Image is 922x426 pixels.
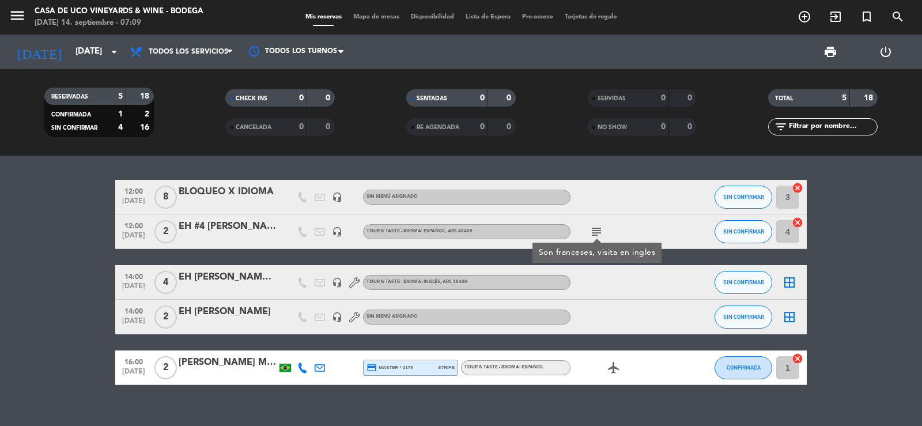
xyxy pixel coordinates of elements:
[119,269,148,282] span: 14:00
[35,17,203,29] div: [DATE] 14. septiembre - 07:09
[332,312,342,322] i: headset_mic
[590,225,603,239] i: subject
[179,270,277,285] div: EH [PERSON_NAME] Latin #11
[727,364,761,371] span: CONFIRMADA
[299,94,304,102] strong: 0
[51,94,88,100] span: RESERVADAS
[332,277,342,288] i: headset_mic
[119,184,148,197] span: 12:00
[119,368,148,381] span: [DATE]
[464,365,543,370] span: TOUR & TASTE - IDIOMA: ESPAÑOL
[366,194,418,199] span: Sin menú asignado
[154,356,177,379] span: 2
[823,45,837,59] span: print
[607,361,621,375] i: airplanemode_active
[798,10,811,24] i: add_circle_outline
[179,304,277,319] div: EH [PERSON_NAME]
[723,194,764,200] span: SIN CONFIRMAR
[35,6,203,17] div: Casa de Uco Vineyards & Wine - Bodega
[51,112,91,118] span: CONFIRMADA
[145,110,152,118] strong: 2
[774,120,788,134] i: filter_list
[118,92,123,100] strong: 5
[775,96,793,101] span: TOTAL
[783,276,796,289] i: border_all
[366,229,473,233] span: TOUR & TASTE - IDIOMA: ESPAÑOL
[860,10,874,24] i: turned_in_not
[715,186,772,209] button: SIN CONFIRMAR
[300,14,347,20] span: Mis reservas
[891,10,905,24] i: search
[687,123,694,131] strong: 0
[154,186,177,209] span: 8
[723,279,764,285] span: SIN CONFIRMAR
[179,184,277,199] div: BLOQUEO X IDIOMA
[9,39,70,65] i: [DATE]
[332,227,342,237] i: headset_mic
[715,220,772,243] button: SIN CONFIRMAR
[326,123,332,131] strong: 0
[119,282,148,296] span: [DATE]
[687,94,694,102] strong: 0
[366,280,467,284] span: TOUR & TASTE - IDIOMA: INGLÉS
[119,304,148,317] span: 14:00
[480,123,485,131] strong: 0
[51,125,97,131] span: SIN CONFIRMAR
[9,7,26,28] button: menu
[119,317,148,330] span: [DATE]
[417,96,447,101] span: SENTADAS
[332,192,342,202] i: headset_mic
[119,355,148,368] span: 16:00
[154,220,177,243] span: 2
[236,96,267,101] span: CHECK INS
[783,310,796,324] i: border_all
[438,364,455,371] span: stripe
[480,94,485,102] strong: 0
[119,232,148,245] span: [DATE]
[236,125,271,130] span: CANCELADA
[9,7,26,24] i: menu
[326,94,332,102] strong: 0
[347,14,405,20] span: Mapa de mesas
[788,120,877,133] input: Filtrar por nombre...
[842,94,847,102] strong: 5
[715,271,772,294] button: SIN CONFIRMAR
[118,123,123,131] strong: 4
[119,197,148,210] span: [DATE]
[661,94,666,102] strong: 0
[179,355,277,370] div: [PERSON_NAME] Medis Junior
[507,94,513,102] strong: 0
[179,219,277,234] div: EH #4 [PERSON_NAME]
[792,353,803,364] i: cancel
[829,10,842,24] i: exit_to_app
[366,363,377,373] i: credit_card
[118,110,123,118] strong: 1
[559,14,623,20] span: Tarjetas de regalo
[445,229,473,233] span: , ARS 48400
[366,363,413,373] span: master * 2179
[440,280,467,284] span: , ARS 48400
[661,123,666,131] strong: 0
[723,314,764,320] span: SIN CONFIRMAR
[507,123,513,131] strong: 0
[539,247,656,259] div: Son franceses, visita en ingles
[598,125,627,130] span: NO SHOW
[864,94,875,102] strong: 18
[417,125,459,130] span: RE AGENDADA
[107,45,121,59] i: arrow_drop_down
[598,96,626,101] span: SERVIDAS
[460,14,516,20] span: Lista de Espera
[140,92,152,100] strong: 18
[516,14,559,20] span: Pre-acceso
[792,217,803,228] i: cancel
[149,48,228,56] span: Todos los servicios
[723,228,764,235] span: SIN CONFIRMAR
[879,45,893,59] i: power_settings_new
[119,218,148,232] span: 12:00
[715,306,772,329] button: SIN CONFIRMAR
[299,123,304,131] strong: 0
[792,182,803,194] i: cancel
[858,35,913,69] div: LOG OUT
[715,356,772,379] button: CONFIRMADA
[366,314,418,319] span: Sin menú asignado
